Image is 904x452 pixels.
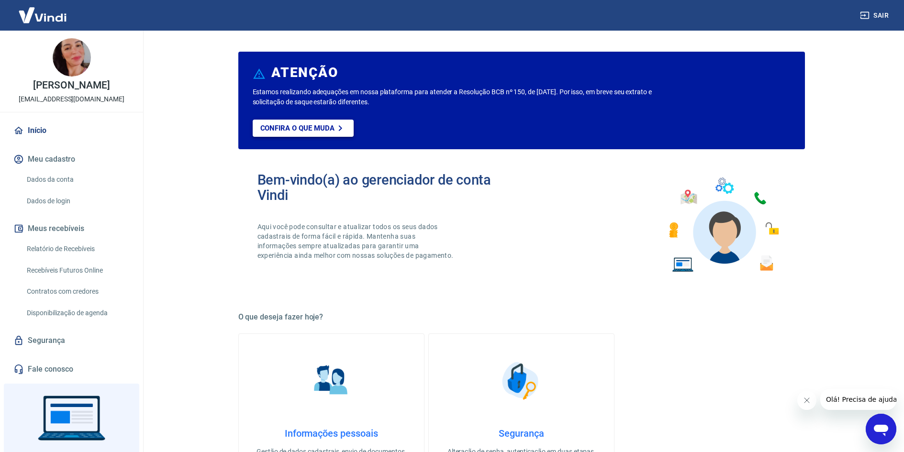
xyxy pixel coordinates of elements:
button: Meus recebíveis [11,218,132,239]
img: Imagem de um avatar masculino com diversos icones exemplificando as funcionalidades do gerenciado... [660,172,786,278]
span: Olá! Precisa de ajuda? [6,7,80,14]
h4: Segurança [444,428,599,439]
img: Informações pessoais [307,357,355,405]
iframe: Botão para abrir a janela de mensagens [866,414,896,444]
p: [EMAIL_ADDRESS][DOMAIN_NAME] [19,94,124,104]
img: Segurança [497,357,545,405]
h5: O que deseja fazer hoje? [238,312,805,322]
p: Estamos realizando adequações em nossa plataforma para atender a Resolução BCB nº 150, de [DATE].... [253,87,683,107]
p: Confira o que muda [260,124,335,132]
img: a46b0357-02d6-45c2-af43-fc7c2d2e13b4.jpeg [53,38,91,77]
p: Aqui você pode consultar e atualizar todos os seus dados cadastrais de forma fácil e rápida. Mant... [257,222,456,260]
a: Fale conosco [11,359,132,380]
a: Recebíveis Futuros Online [23,261,132,280]
h2: Bem-vindo(a) ao gerenciador de conta Vindi [257,172,522,203]
a: Relatório de Recebíveis [23,239,132,259]
a: Contratos com credores [23,282,132,301]
a: Dados de login [23,191,132,211]
button: Sair [858,7,893,24]
a: Confira o que muda [253,120,354,137]
a: Segurança [11,330,132,351]
img: Vindi [11,0,74,30]
a: Dados da conta [23,170,132,189]
a: Disponibilização de agenda [23,303,132,323]
a: Início [11,120,132,141]
iframe: Fechar mensagem [797,391,816,410]
p: [PERSON_NAME] [33,80,110,90]
button: Meu cadastro [11,149,132,170]
iframe: Mensagem da empresa [820,389,896,410]
h4: Informações pessoais [254,428,409,439]
h6: ATENÇÃO [271,68,338,77]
